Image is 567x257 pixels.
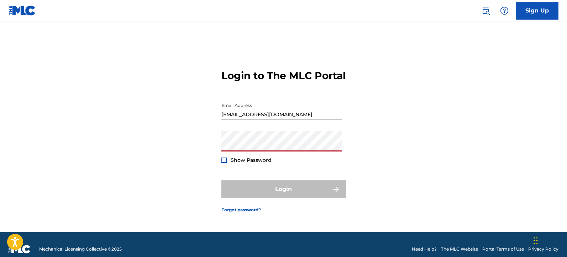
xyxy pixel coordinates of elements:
a: Forgot password? [221,207,261,213]
div: Help [497,4,511,18]
span: Mechanical Licensing Collective © 2025 [39,246,122,252]
img: MLC Logo [9,5,36,16]
a: Sign Up [516,2,558,20]
span: Show Password [231,157,272,163]
iframe: Chat Widget [531,223,567,257]
a: Need Help? [412,246,437,252]
img: logo [9,245,31,253]
a: Privacy Policy [528,246,558,252]
div: Drag [534,230,538,251]
a: Portal Terms of Use [482,246,524,252]
img: help [500,6,509,15]
a: Public Search [479,4,493,18]
a: The MLC Website [441,246,478,252]
h3: Login to The MLC Portal [221,70,346,82]
img: search [482,6,490,15]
